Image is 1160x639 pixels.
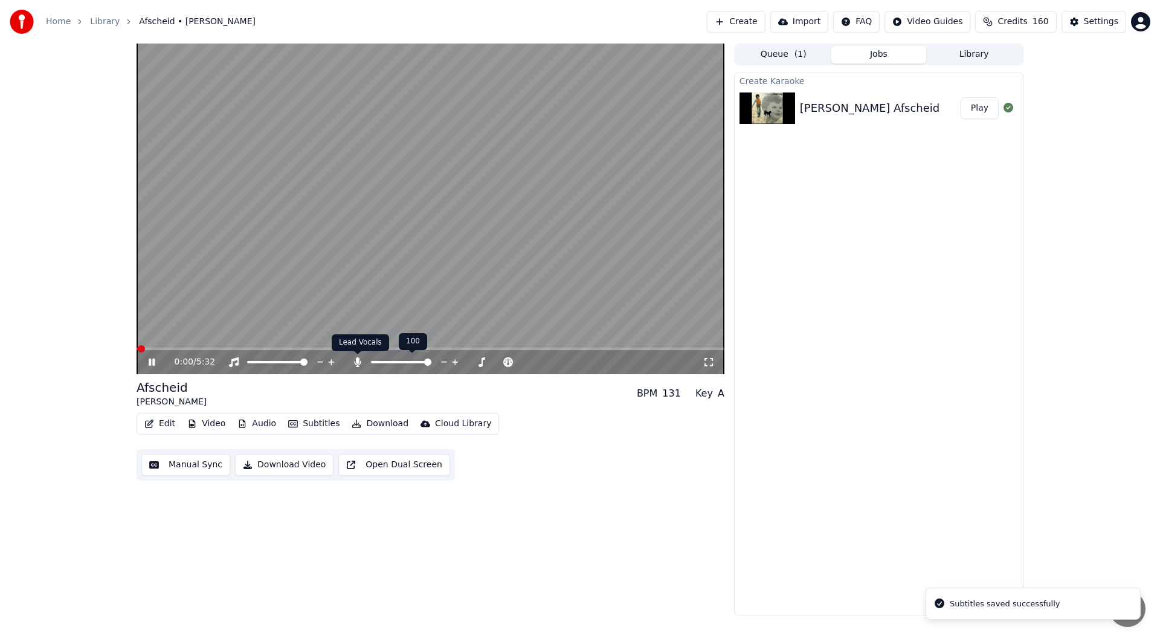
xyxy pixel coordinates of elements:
[137,396,207,408] div: [PERSON_NAME]
[950,598,1060,610] div: Subtitles saved successfully
[137,379,207,396] div: Afscheid
[695,386,713,401] div: Key
[997,16,1027,28] span: Credits
[1084,16,1118,28] div: Settings
[399,333,427,350] div: 100
[46,16,256,28] nav: breadcrumb
[1062,11,1126,33] button: Settings
[182,415,230,432] button: Video
[347,415,413,432] button: Download
[961,97,999,119] button: Play
[196,356,215,368] span: 5:32
[235,454,333,476] button: Download Video
[831,46,927,63] button: Jobs
[283,415,344,432] button: Subtitles
[141,454,230,476] button: Manual Sync
[736,46,831,63] button: Queue
[637,386,657,401] div: BPM
[800,100,939,117] div: [PERSON_NAME] Afscheid
[975,11,1056,33] button: Credits160
[233,415,281,432] button: Audio
[435,418,491,430] div: Cloud Library
[707,11,765,33] button: Create
[175,356,193,368] span: 0:00
[794,48,807,60] span: ( 1 )
[926,46,1022,63] button: Library
[10,10,34,34] img: youka
[662,386,681,401] div: 131
[90,16,120,28] a: Library
[718,386,724,401] div: A
[735,73,1023,88] div: Create Karaoke
[140,415,180,432] button: Edit
[884,11,970,33] button: Video Guides
[833,11,880,33] button: FAQ
[332,334,389,351] div: Lead Vocals
[1033,16,1049,28] span: 160
[139,16,256,28] span: Afscheid • [PERSON_NAME]
[770,11,828,33] button: Import
[175,356,204,368] div: /
[338,454,450,476] button: Open Dual Screen
[46,16,71,28] a: Home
